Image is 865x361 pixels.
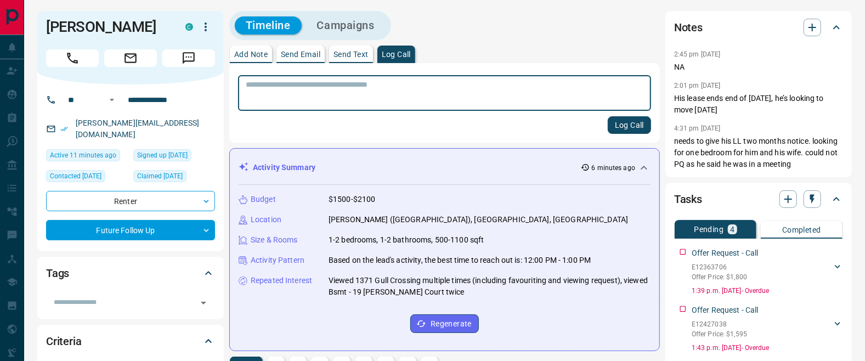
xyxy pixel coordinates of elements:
[46,49,99,67] span: Call
[674,19,703,36] h2: Notes
[251,255,304,266] p: Activity Pattern
[674,82,721,89] p: 2:01 pm [DATE]
[234,50,268,58] p: Add Note
[674,186,843,212] div: Tasks
[694,225,723,233] p: Pending
[281,50,320,58] p: Send Email
[692,272,747,282] p: Offer Price: $1,800
[235,16,302,35] button: Timeline
[239,157,651,178] div: Activity Summary6 minutes ago
[133,170,215,185] div: Sun Jan 28 2024
[251,194,276,205] p: Budget
[46,18,169,36] h1: [PERSON_NAME]
[608,116,651,134] button: Log Call
[730,225,734,233] p: 4
[674,93,843,116] p: His lease ends end of [DATE], he’s looking to move [DATE]
[76,119,200,139] a: [PERSON_NAME][EMAIL_ADDRESS][DOMAIN_NAME]
[46,332,82,350] h2: Criteria
[674,190,702,208] h2: Tasks
[692,317,843,341] div: E12427038Offer Price: $1,595
[60,125,68,133] svg: Email Verified
[104,49,157,67] span: Email
[782,226,821,234] p: Completed
[674,14,843,41] div: Notes
[50,150,116,161] span: Active 11 minutes ago
[329,275,651,298] p: Viewed 1371 Gull Crossing multiple times (including favouriting and viewing request), viewed Bsmt...
[692,304,759,316] p: Offer Request - Call
[251,234,298,246] p: Size & Rooms
[46,264,69,282] h2: Tags
[674,61,843,73] p: NA
[329,255,591,266] p: Based on the lead's activity, the best time to reach out is: 12:00 PM - 1:00 PM
[50,171,101,182] span: Contacted [DATE]
[692,247,759,259] p: Offer Request - Call
[46,328,215,354] div: Criteria
[137,171,183,182] span: Claimed [DATE]
[329,214,628,225] p: [PERSON_NAME] ([GEOGRAPHIC_DATA]), [GEOGRAPHIC_DATA], [GEOGRAPHIC_DATA]
[253,162,315,173] p: Activity Summary
[46,149,128,165] div: Wed Oct 15 2025
[329,234,484,246] p: 1-2 bedrooms, 1-2 bathrooms, 500-1100 sqft
[333,50,369,58] p: Send Text
[692,260,843,284] div: E12363706Offer Price: $1,800
[251,214,281,225] p: Location
[46,220,215,240] div: Future Follow Up
[137,150,188,161] span: Signed up [DATE]
[692,262,747,272] p: E12363706
[162,49,215,67] span: Message
[46,260,215,286] div: Tags
[674,136,843,170] p: needs to give his LL two months notice. looking for one bedroom for him and his wife. could not P...
[674,50,721,58] p: 2:45 pm [DATE]
[105,93,118,106] button: Open
[692,286,843,296] p: 1:39 p.m. [DATE] - Overdue
[692,329,747,339] p: Offer Price: $1,595
[410,314,479,333] button: Regenerate
[674,125,721,132] p: 4:31 pm [DATE]
[306,16,386,35] button: Campaigns
[329,194,375,205] p: $1500-$2100
[692,343,843,353] p: 1:43 p.m. [DATE] - Overdue
[46,191,215,211] div: Renter
[382,50,411,58] p: Log Call
[251,275,312,286] p: Repeated Interest
[133,149,215,165] div: Sun Jan 28 2024
[46,170,128,185] div: Sun Feb 04 2024
[592,163,635,173] p: 6 minutes ago
[692,319,747,329] p: E12427038
[196,295,211,311] button: Open
[185,23,193,31] div: condos.ca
